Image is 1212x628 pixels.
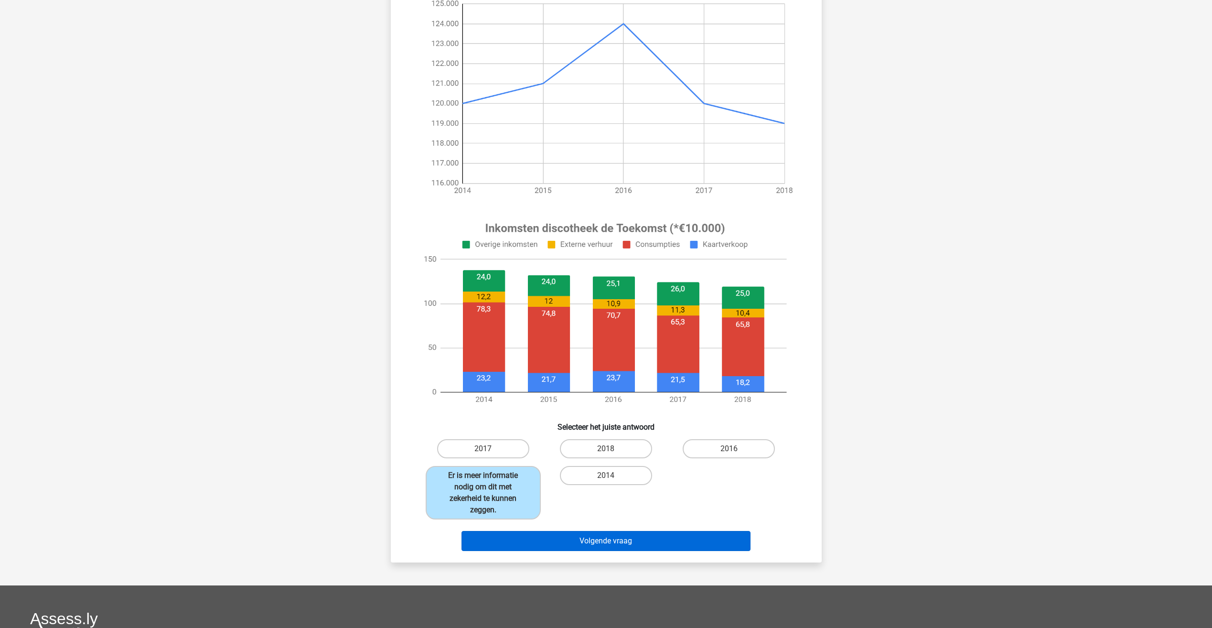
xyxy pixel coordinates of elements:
[683,439,775,458] label: 2016
[560,439,652,458] label: 2018
[406,415,806,432] h6: Selecteer het juiste antwoord
[461,531,751,551] button: Volgende vraag
[560,466,652,485] label: 2014
[437,439,529,458] label: 2017
[426,466,541,520] label: Er is meer informatie nodig om dit met zekerheid te kunnen zeggen.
